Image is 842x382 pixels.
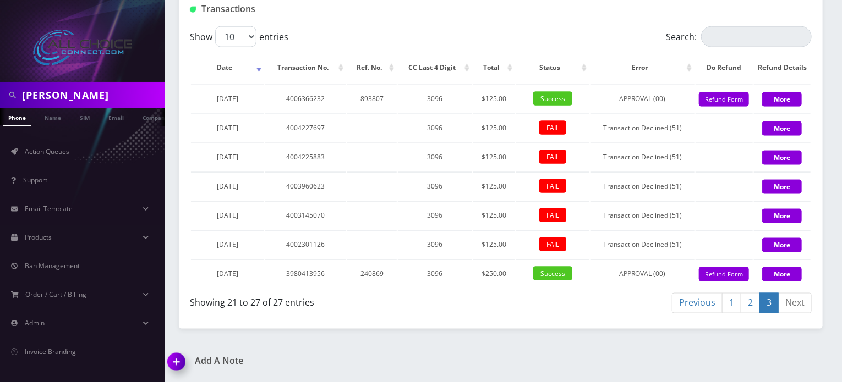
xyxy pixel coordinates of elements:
select: Showentries [215,26,256,47]
td: $125.00 [473,172,515,200]
td: 3096 [398,143,472,171]
td: 4002301126 [265,230,346,258]
span: Success [533,267,572,280]
td: 4003145070 [265,201,346,229]
button: Refund Form [699,267,749,282]
td: 4006366232 [265,85,346,113]
label: Show entries [190,26,288,47]
td: 3980413956 [265,259,346,287]
span: [DATE] [217,269,238,278]
span: Action Queues [25,147,69,156]
th: Do Refund [696,52,753,84]
button: More [762,238,802,252]
td: 3096 [398,172,472,200]
a: 3 [759,293,779,313]
span: [DATE] [217,123,238,132]
td: $125.00 [473,114,515,142]
button: More [762,121,802,136]
button: More [762,151,802,165]
td: Transaction Declined (51) [591,143,695,171]
span: [DATE] [217,211,238,220]
button: More [762,267,802,281]
span: [DATE] [217,152,238,162]
h1: Transactions [190,4,386,14]
td: 3096 [398,114,472,142]
span: Products [25,232,52,242]
a: Previous [672,293,723,313]
td: Transaction Declined (51) [591,114,695,142]
td: 3096 [398,230,472,258]
span: [DATE] [217,181,238,191]
td: APPROVAL (00) [591,259,695,287]
td: $125.00 [473,85,515,113]
span: FAIL [539,237,566,251]
span: Order / Cart / Billing [26,290,87,299]
td: 4003960623 [265,172,346,200]
span: FAIL [539,208,566,222]
td: Transaction Declined (51) [591,201,695,229]
td: $250.00 [473,259,515,287]
span: Ban Management [25,261,80,270]
td: 893807 [347,85,397,113]
a: SIM [74,108,95,125]
a: Name [39,108,67,125]
span: FAIL [539,150,566,164]
span: Success [533,92,572,106]
td: 3096 [398,259,472,287]
a: 1 [722,293,741,313]
input: Search in Company [22,85,162,106]
th: Error: activate to sort column ascending [591,52,695,84]
td: Transaction Declined (51) [591,230,695,258]
td: 4004227697 [265,114,346,142]
button: More [762,92,802,107]
td: $125.00 [473,143,515,171]
span: FAIL [539,179,566,193]
td: 3096 [398,85,472,113]
input: Search: [701,26,812,47]
button: Refund Form [699,92,749,107]
span: [DATE] [217,94,238,103]
label: Search: [666,26,812,47]
th: Refund Details [754,52,811,84]
span: [DATE] [217,240,238,249]
td: APPROVAL (00) [591,85,695,113]
a: Company [137,108,174,125]
a: 2 [741,293,760,313]
a: Add A Note [168,356,493,367]
th: Total: activate to sort column ascending [473,52,515,84]
th: Date: activate to sort column ascending [191,52,264,84]
th: CC Last 4 Digit: activate to sort column ascending [398,52,472,84]
td: 240869 [347,259,397,287]
th: Ref. No.: activate to sort column ascending [347,52,397,84]
div: Showing 21 to 27 of 27 entries [190,292,493,309]
img: All Choice Connect [33,30,132,65]
a: Email [103,108,129,125]
td: $125.00 [473,201,515,229]
td: 3096 [398,201,472,229]
img: Transactions [190,7,196,13]
td: Transaction Declined (51) [591,172,695,200]
button: More [762,180,802,194]
span: FAIL [539,121,566,135]
button: More [762,209,802,223]
span: Admin [25,318,45,328]
span: Email Template [25,204,73,213]
th: Status: activate to sort column ascending [516,52,589,84]
span: Invoice Branding [25,347,76,356]
span: Support [23,175,47,185]
a: Phone [3,108,31,126]
a: Next [778,293,812,313]
td: $125.00 [473,230,515,258]
td: 4004225883 [265,143,346,171]
th: Transaction No.: activate to sort column ascending [265,52,346,84]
